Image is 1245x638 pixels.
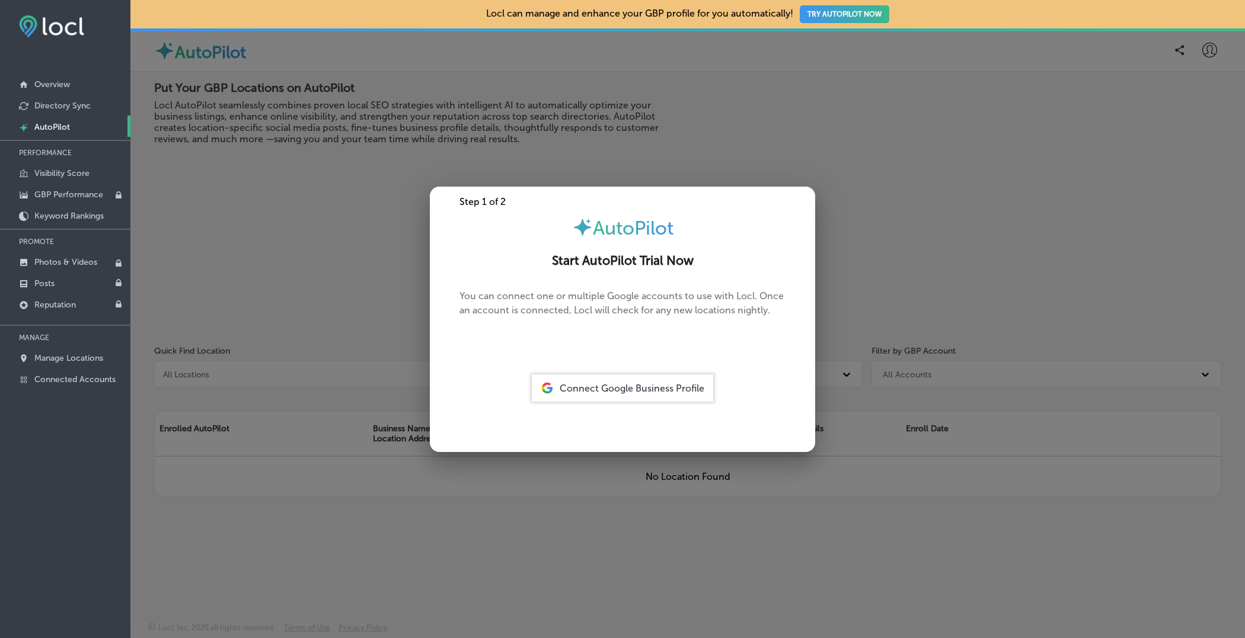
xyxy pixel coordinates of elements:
[593,217,673,239] span: AutoPilot
[34,168,90,178] p: Visibility Score
[800,5,889,23] button: TRY AUTOPILOT NOW
[19,15,84,37] img: fda3e92497d09a02dc62c9cd864e3231.png
[34,101,91,111] p: Directory Sync
[444,254,801,268] h2: Start AutoPilot Trial Now
[34,211,104,221] p: Keyword Rankings
[560,383,704,394] span: Connect Google Business Profile
[34,353,103,363] p: Manage Locations
[572,217,593,238] img: autopilot-icon
[34,278,55,288] p: Posts
[459,289,786,336] p: You can connect one or multiple Google accounts to use with Locl. Once an account is connected, L...
[34,374,116,384] p: Connected Accounts
[34,122,70,132] p: AutoPilot
[34,300,76,310] p: Reputation
[34,190,103,200] p: GBP Performance
[34,79,70,89] p: Overview
[34,257,97,267] p: Photos & Videos
[430,196,815,207] div: Step 1 of 2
